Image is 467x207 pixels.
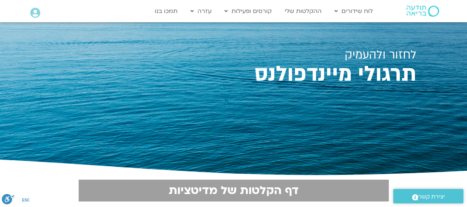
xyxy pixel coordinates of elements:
[187,4,215,18] a: עזרה
[221,4,275,18] a: קורסים ופעילות
[83,184,384,197] h2: דף הקלטות של מדיטציות
[418,192,445,202] span: יצירת קשר
[393,189,463,203] a: יצירת קשר
[331,4,377,18] a: לוח שידורים
[51,48,416,61] h2: לחזור ולהעמיק
[406,6,439,17] img: תודעה בריאה
[151,4,181,18] a: תמכו בנו
[281,4,325,18] a: ההקלטות שלי
[51,64,416,84] h2: תרגולי מיינדפולנס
